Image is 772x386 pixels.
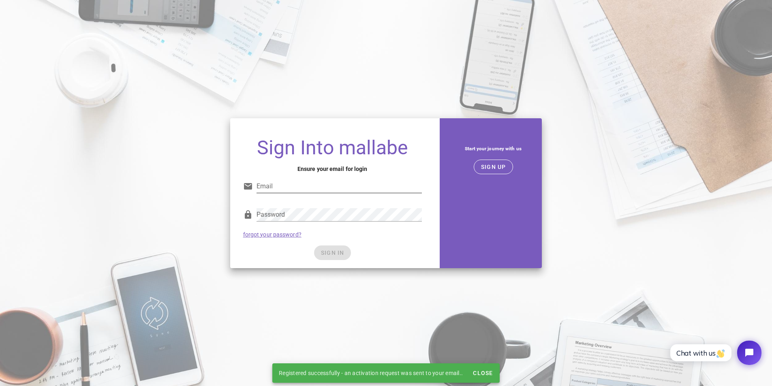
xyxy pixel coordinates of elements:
[661,334,768,372] iframe: Tidio Chat
[451,144,536,153] h5: Start your journey with us
[474,160,513,174] button: SIGN UP
[243,231,302,238] a: forgot your password?
[481,164,506,170] span: SIGN UP
[243,138,422,158] h1: Sign Into mallabe
[469,366,496,380] button: Close
[272,363,469,383] div: Registered successfully - an activation request was sent to your email..
[243,164,422,173] h4: Ensure your email for login
[473,370,493,376] span: Close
